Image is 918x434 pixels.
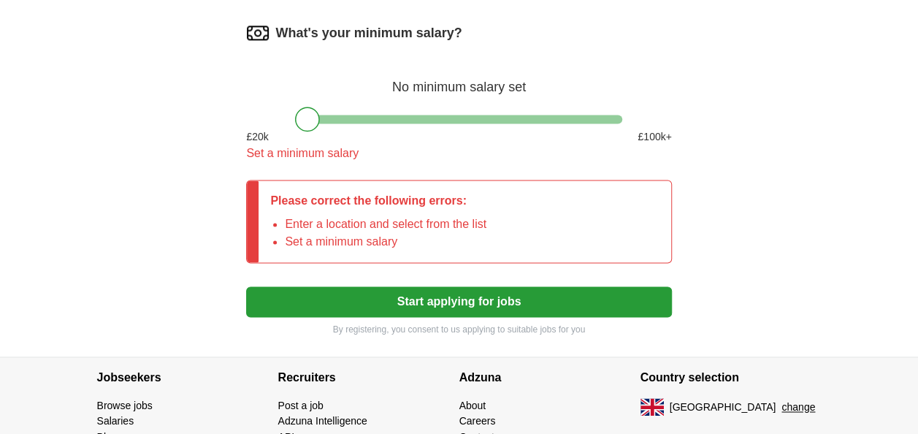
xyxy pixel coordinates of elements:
div: No minimum salary set [246,62,671,97]
span: £ 100 k+ [638,129,671,145]
a: Salaries [97,415,134,427]
p: By registering, you consent to us applying to suitable jobs for you [246,323,671,336]
p: Please correct the following errors: [270,192,486,210]
a: About [459,400,486,411]
span: £ 20 k [246,129,268,145]
a: Adzuna Intelligence [278,415,367,427]
a: Post a job [278,400,324,411]
a: Careers [459,415,496,427]
li: Enter a location and select from the list [285,216,486,233]
button: change [781,400,815,415]
img: UK flag [640,398,664,416]
a: Browse jobs [97,400,153,411]
button: Start applying for jobs [246,286,671,317]
span: [GEOGRAPHIC_DATA] [670,400,776,415]
img: salary.png [246,21,269,45]
h4: Country selection [640,357,822,398]
li: Set a minimum salary [285,233,486,251]
label: What's your minimum salary? [275,23,462,43]
div: Set a minimum salary [246,145,671,162]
